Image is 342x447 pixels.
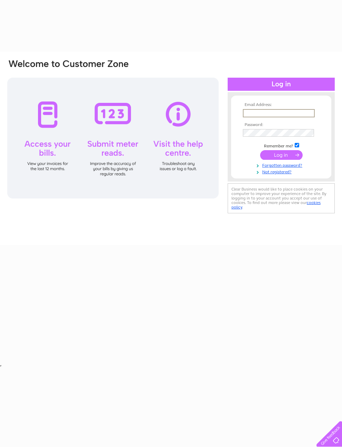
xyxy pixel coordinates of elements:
div: Clear Business would like to place cookies on your computer to improve your experience of the sit... [228,183,335,213]
a: Forgotten password? [243,162,321,168]
td: Remember me? [241,142,321,149]
a: cookies policy [231,200,321,210]
input: Submit [260,150,303,160]
th: Password: [241,123,321,127]
th: Email Address: [241,103,321,107]
a: Not registered? [243,168,321,175]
